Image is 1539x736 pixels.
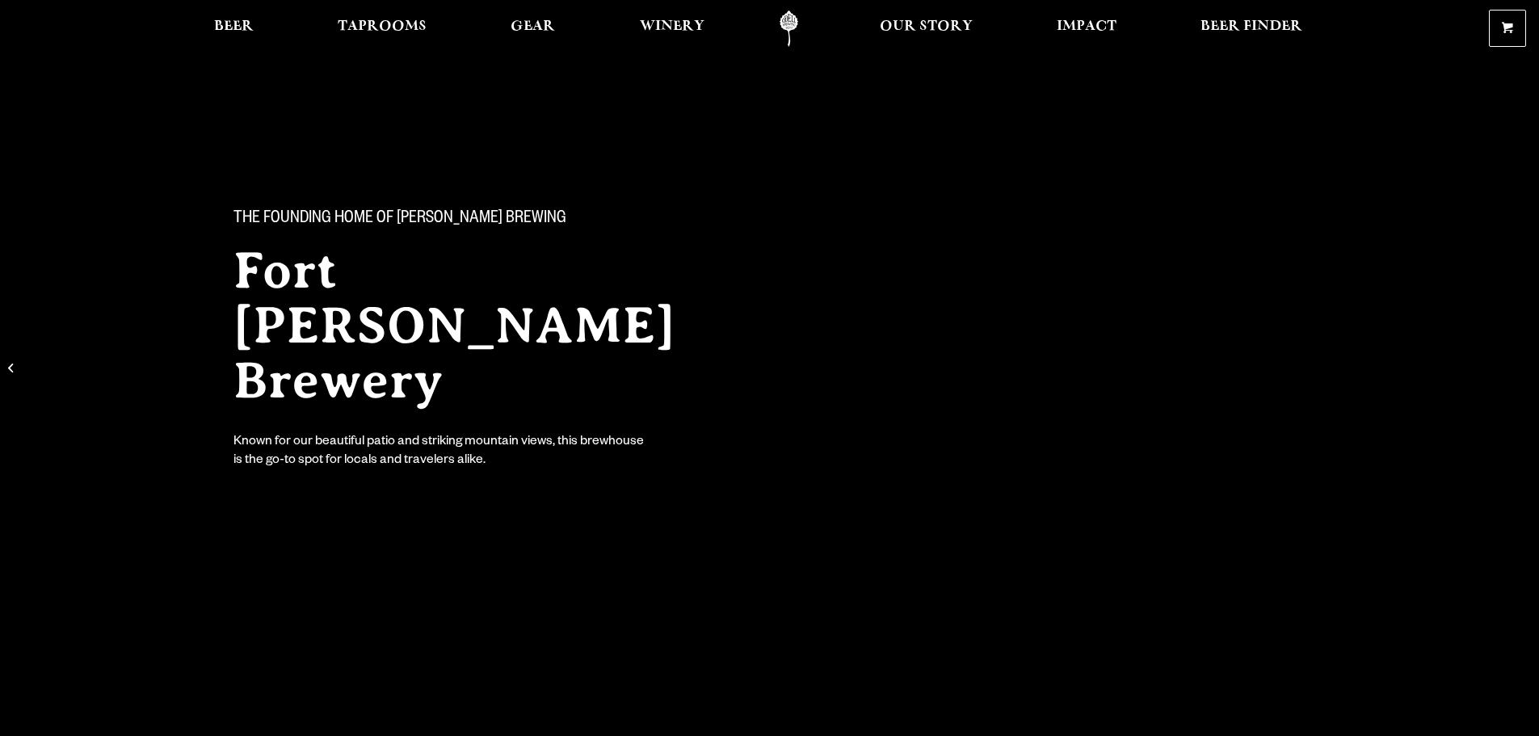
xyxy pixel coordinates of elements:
[204,11,264,47] a: Beer
[1190,11,1313,47] a: Beer Finder
[880,20,973,33] span: Our Story
[233,243,738,408] h2: Fort [PERSON_NAME] Brewery
[233,434,647,471] div: Known for our beautiful patio and striking mountain views, this brewhouse is the go-to spot for l...
[511,20,555,33] span: Gear
[1057,20,1116,33] span: Impact
[1046,11,1127,47] a: Impact
[869,11,983,47] a: Our Story
[629,11,715,47] a: Winery
[338,20,427,33] span: Taprooms
[233,209,566,230] span: The Founding Home of [PERSON_NAME] Brewing
[640,20,704,33] span: Winery
[1201,20,1302,33] span: Beer Finder
[759,11,819,47] a: Odell Home
[214,20,254,33] span: Beer
[327,11,437,47] a: Taprooms
[500,11,566,47] a: Gear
